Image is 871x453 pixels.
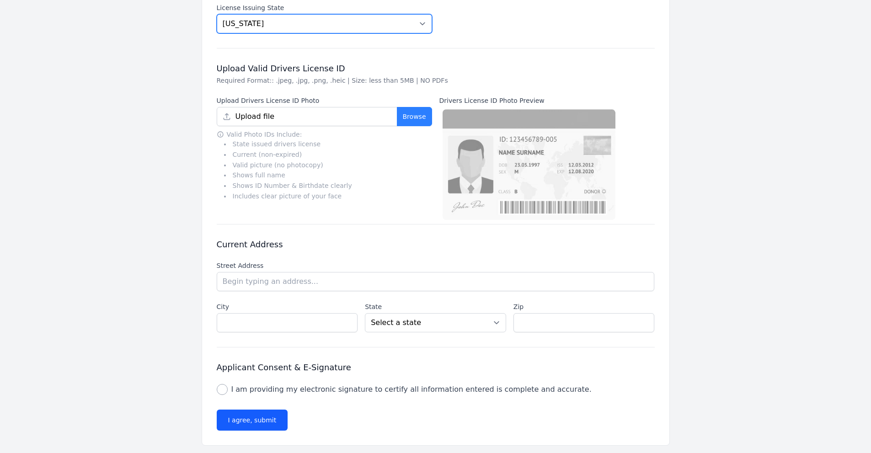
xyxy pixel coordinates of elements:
[397,107,432,126] button: Browse
[224,191,432,202] li: Includes clear picture of your face
[439,96,655,105] label: Drivers License ID Photo Preview
[217,96,432,105] label: Upload Drivers License ID Photo
[224,170,432,181] li: Shows full name
[217,362,655,373] h3: Applicant Consent & E-Signature
[513,302,655,311] label: Zip
[217,3,432,12] label: License Issuing State
[217,261,655,270] label: Street Address
[217,63,655,74] h3: Upload Valid Drivers License ID
[217,272,655,291] input: Begin typing an address...
[217,76,655,85] p: Required Format:: .jpeg, .jpg, .png, .heic | Size: less than 5MB | NO PDFs
[217,410,288,431] button: I agree, submit
[224,149,432,160] li: Current (non-expired)
[224,139,432,149] li: State issued drivers license
[224,181,432,191] li: Shows ID Number & Birthdate clearly
[231,384,592,395] label: I am providing my electronic signature to certify all information entered is complete and accurate.
[439,107,619,224] img: id-card.png
[217,302,358,311] label: City
[224,160,432,171] li: Valid picture (no photocopy)
[227,130,302,139] span: Valid Photo IDs Include:
[217,239,655,250] h3: Current Address
[365,302,506,311] label: State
